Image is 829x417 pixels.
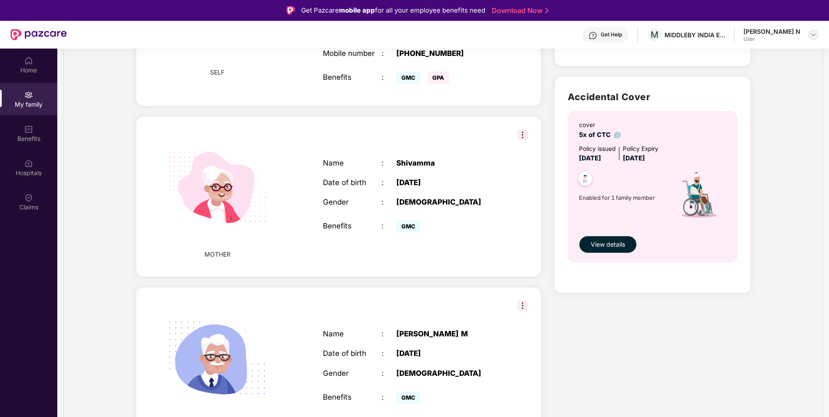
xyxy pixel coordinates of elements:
img: svg+xml;base64,PHN2ZyB3aWR0aD0iMzIiIGhlaWdodD0iMzIiIHZpZXdCb3g9IjAgMCAzMiAzMiIgZmlsbD0ibm9uZSIgeG... [517,300,528,311]
div: User [743,36,800,42]
div: : [382,73,396,81]
div: Gender [323,369,382,378]
div: : [382,329,396,338]
div: : [382,393,396,401]
div: : [382,198,396,206]
span: GMC [396,220,421,232]
div: [PHONE_NUMBER] [396,49,499,58]
div: Get Help [601,31,622,38]
div: : [382,178,396,187]
img: svg+xml;base64,PHN2ZyBpZD0iQ2xhaW0iIHhtbG5zPSJodHRwOi8vd3d3LnczLm9yZy8yMDAwL3N2ZyIgd2lkdGg9IjIwIi... [24,193,33,202]
div: Date of birth [323,349,382,358]
img: icon [666,163,730,231]
div: [DATE] [396,178,499,187]
div: Gender [323,198,382,206]
img: svg+xml;base64,PHN2ZyBpZD0iSGVscC0zMngzMiIgeG1sbnM9Imh0dHA6Ly93d3cudzMub3JnLzIwMDAvc3ZnIiB3aWR0aD... [589,31,597,40]
span: M [651,29,658,40]
div: : [382,369,396,378]
div: : [382,159,396,167]
div: Mobile number [323,49,382,58]
span: View details [591,240,625,249]
div: cover [579,121,621,130]
div: : [382,49,396,58]
img: svg+xml;base64,PHN2ZyB4bWxucz0iaHR0cDovL3d3dy53My5vcmcvMjAwMC9zdmciIHdpZHRoPSI0OC45NDMiIGhlaWdodD... [575,169,596,191]
div: Benefits [323,393,382,401]
div: Get Pazcare for all your employee benefits need [301,5,485,16]
img: New Pazcare Logo [10,29,67,40]
div: [DEMOGRAPHIC_DATA] [396,198,499,206]
img: svg+xml;base64,PHN2ZyB3aWR0aD0iMjAiIGhlaWdodD0iMjAiIHZpZXdCb3g9IjAgMCAyMCAyMCIgZmlsbD0ibm9uZSIgeG... [24,91,33,99]
strong: mobile app [339,6,375,14]
img: svg+xml;base64,PHN2ZyB4bWxucz0iaHR0cDovL3d3dy53My5vcmcvMjAwMC9zdmciIHdpZHRoPSIyMjQiIGhlaWdodD0iMT... [155,125,280,250]
span: GMC [396,72,421,84]
a: Download Now [492,6,546,15]
span: GPA [427,72,449,84]
span: Enabled for 1 family member [579,193,666,202]
img: svg+xml;base64,PHN2ZyBpZD0iQmVuZWZpdHMiIHhtbG5zPSJodHRwOi8vd3d3LnczLm9yZy8yMDAwL3N2ZyIgd2lkdGg9Ij... [24,125,33,134]
img: svg+xml;base64,PHN2ZyBpZD0iRHJvcGRvd24tMzJ4MzIiIHhtbG5zPSJodHRwOi8vd3d3LnczLm9yZy8yMDAwL3N2ZyIgd2... [810,31,817,38]
div: Name [323,329,382,338]
img: Logo [286,6,295,15]
div: [DEMOGRAPHIC_DATA] [396,369,499,378]
div: [DATE] [396,349,499,358]
span: GMC [396,391,421,404]
img: svg+xml;base64,PHN2ZyB3aWR0aD0iMzIiIGhlaWdodD0iMzIiIHZpZXdCb3g9IjAgMCAzMiAzMiIgZmlsbD0ibm9uZSIgeG... [517,130,528,140]
img: Stroke [545,6,549,15]
span: [DATE] [579,154,601,162]
span: [DATE] [623,154,645,162]
div: MIDDLEBY INDIA ENGINEERING PRIVATE LIMITED - 1 [665,31,725,39]
div: Date of birth [323,178,382,187]
span: 5x of CTC [579,131,621,139]
img: info [614,132,621,138]
img: svg+xml;base64,PHN2ZyBpZD0iSG9zcGl0YWxzIiB4bWxucz0iaHR0cDovL3d3dy53My5vcmcvMjAwMC9zdmciIHdpZHRoPS... [24,159,33,168]
div: Shivamma [396,159,499,167]
div: [PERSON_NAME] N [743,27,800,36]
span: MOTHER [204,250,230,259]
span: SELF [210,68,224,77]
h2: Accidental Cover [568,90,737,104]
div: : [382,222,396,230]
div: Policy issued [579,144,615,154]
button: View details [579,236,637,253]
div: Policy Expiry [623,144,658,154]
div: [PERSON_NAME] M [396,329,499,338]
img: svg+xml;base64,PHN2ZyBpZD0iSG9tZSIgeG1sbnM9Imh0dHA6Ly93d3cudzMub3JnLzIwMDAvc3ZnIiB3aWR0aD0iMjAiIG... [24,56,33,65]
div: Benefits [323,222,382,230]
div: : [382,349,396,358]
div: Name [323,159,382,167]
div: Benefits [323,73,382,81]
